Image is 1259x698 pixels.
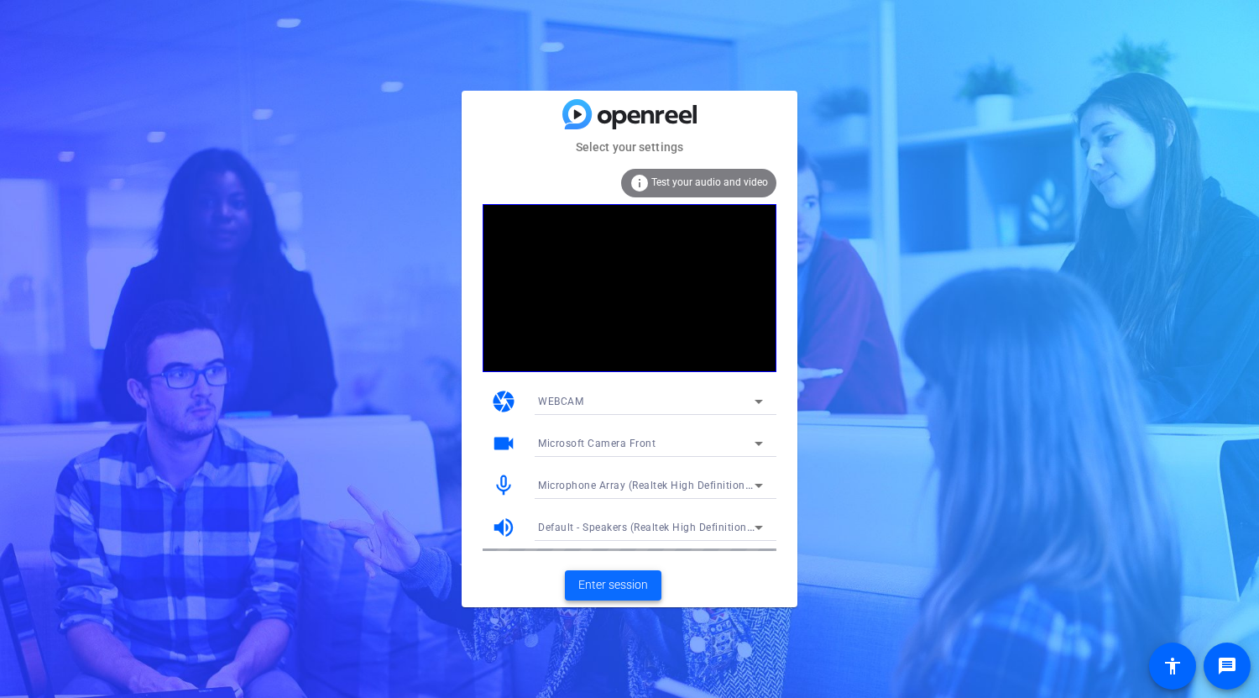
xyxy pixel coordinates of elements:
[538,520,809,533] span: Default - Speakers (Realtek High Definition Audio(SST))
[562,99,697,129] img: blue-gradient.svg
[1217,656,1237,676] mat-icon: message
[629,173,650,193] mat-icon: info
[491,389,516,414] mat-icon: camera
[565,570,661,601] button: Enter session
[578,576,648,594] span: Enter session
[651,176,768,188] span: Test your audio and video
[462,138,797,156] mat-card-subtitle: Select your settings
[491,515,516,540] mat-icon: volume_up
[538,478,807,491] span: Microphone Array (Realtek High Definition Audio(SST))
[538,438,656,449] span: Microsoft Camera Front
[491,473,516,498] mat-icon: mic_none
[491,431,516,456] mat-icon: videocam
[1162,656,1183,676] mat-icon: accessibility
[538,396,583,407] span: WEBCAM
